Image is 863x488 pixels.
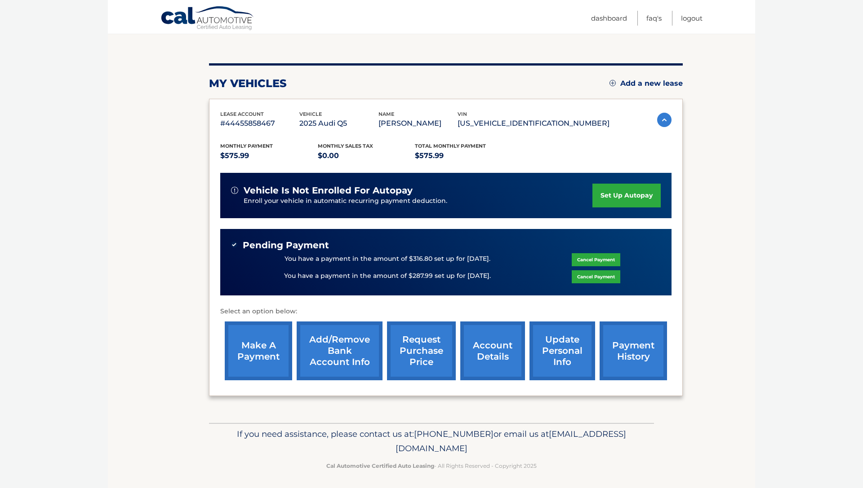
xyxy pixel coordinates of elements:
[220,111,264,117] span: lease account
[244,185,413,196] span: vehicle is not enrolled for autopay
[318,149,415,162] p: $0.00
[609,80,616,86] img: add.svg
[326,462,434,469] strong: Cal Automotive Certified Auto Leasing
[299,117,378,130] p: 2025 Audi Q5
[387,321,456,380] a: request purchase price
[215,461,648,470] p: - All Rights Reserved - Copyright 2025
[378,111,394,117] span: name
[209,77,287,90] h2: my vehicles
[600,321,667,380] a: payment history
[220,306,672,317] p: Select an option below:
[225,321,292,380] a: make a payment
[220,117,299,130] p: #44455858467
[299,111,322,117] span: vehicle
[231,187,238,194] img: alert-white.svg
[220,149,318,162] p: $575.99
[646,11,662,26] a: FAQ's
[284,271,491,281] p: You have a payment in the amount of $287.99 set up for [DATE].
[592,184,661,207] a: set up autopay
[297,321,383,380] a: Add/Remove bank account info
[529,321,595,380] a: update personal info
[231,242,237,248] img: check-green.svg
[285,254,490,264] p: You have a payment in the amount of $316.80 set up for [DATE].
[396,429,626,453] span: [EMAIL_ADDRESS][DOMAIN_NAME]
[414,429,494,439] span: [PHONE_NUMBER]
[415,143,486,149] span: Total Monthly Payment
[160,6,255,32] a: Cal Automotive
[458,111,467,117] span: vin
[243,240,329,251] span: Pending Payment
[215,427,648,456] p: If you need assistance, please contact us at: or email us at
[591,11,627,26] a: Dashboard
[318,143,373,149] span: Monthly sales Tax
[378,117,458,130] p: [PERSON_NAME]
[609,79,683,88] a: Add a new lease
[244,196,592,206] p: Enroll your vehicle in automatic recurring payment deduction.
[572,270,620,283] a: Cancel Payment
[681,11,703,26] a: Logout
[220,143,273,149] span: Monthly Payment
[458,117,609,130] p: [US_VEHICLE_IDENTIFICATION_NUMBER]
[572,253,620,266] a: Cancel Payment
[657,113,672,127] img: accordion-active.svg
[415,149,512,162] p: $575.99
[460,321,525,380] a: account details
